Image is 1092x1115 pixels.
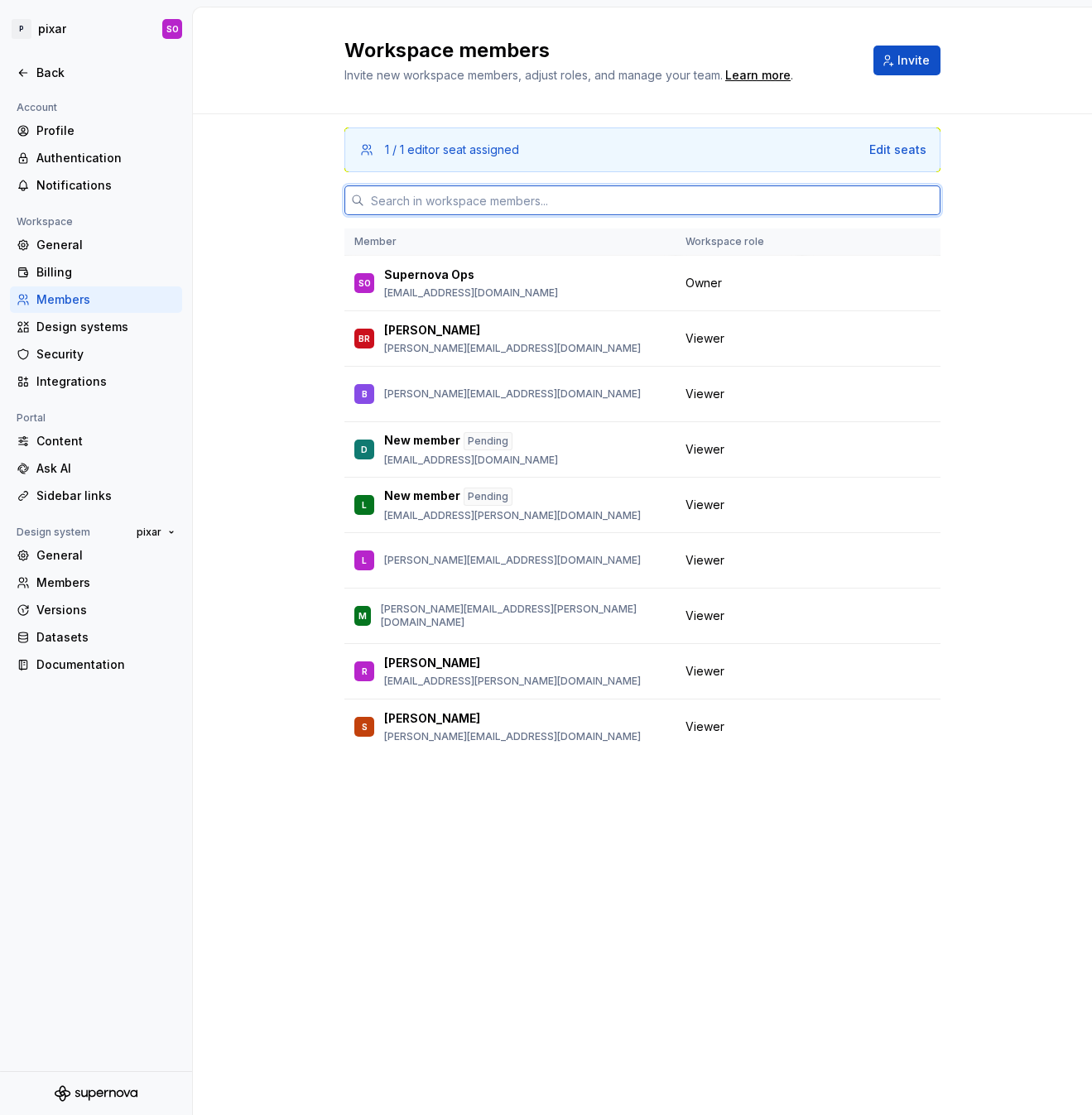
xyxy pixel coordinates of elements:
a: Back [10,60,182,86]
div: Workspace [10,212,79,232]
span: Invite [897,52,930,69]
button: Invite [873,46,940,75]
div: SO [358,275,371,291]
input: Search in workspace members... [364,185,940,215]
div: Documentation [36,656,176,673]
div: BR [358,330,370,347]
div: Profile [36,123,176,139]
div: Security [36,346,176,363]
div: Account [10,98,64,118]
div: Content [36,433,176,449]
p: [PERSON_NAME] [384,710,480,727]
div: 1 / 1 editor seat assigned [385,142,519,158]
div: Portal [10,408,52,428]
a: Members [10,570,182,596]
span: Viewer [686,552,724,569]
div: Datasets [36,629,176,646]
span: Viewer [686,441,724,458]
span: Viewer [686,497,724,513]
div: Members [36,291,176,308]
div: Back [36,65,176,81]
a: Ask AI [10,455,182,482]
p: [PERSON_NAME][EMAIL_ADDRESS][DOMAIN_NAME] [384,342,641,355]
a: Documentation [10,651,182,678]
div: Pending [464,488,512,506]
p: [EMAIL_ADDRESS][DOMAIN_NAME] [384,286,558,300]
span: pixar [137,526,161,539]
div: Notifications [36,177,176,194]
div: L [362,497,367,513]
a: Security [10,341,182,368]
a: Billing [10,259,182,286]
a: Versions [10,597,182,623]
span: Viewer [686,663,724,680]
a: Authentication [10,145,182,171]
div: L [362,552,367,569]
a: Profile [10,118,182,144]
div: Authentication [36,150,176,166]
div: P [12,19,31,39]
div: M [358,608,367,624]
div: Members [36,574,176,591]
p: [PERSON_NAME][EMAIL_ADDRESS][PERSON_NAME][DOMAIN_NAME] [381,603,666,629]
p: [EMAIL_ADDRESS][PERSON_NAME][DOMAIN_NAME] [384,509,641,522]
p: [EMAIL_ADDRESS][DOMAIN_NAME] [384,454,558,467]
div: pixar [38,21,66,37]
p: [PERSON_NAME][EMAIL_ADDRESS][DOMAIN_NAME] [384,730,641,743]
div: D [361,441,368,458]
button: PpixarSO [3,11,189,47]
p: Supernova Ops [384,267,474,283]
div: General [36,237,176,253]
th: Workspace role [676,228,802,256]
span: Viewer [686,386,724,402]
div: Versions [36,602,176,618]
p: [PERSON_NAME][EMAIL_ADDRESS][DOMAIN_NAME] [384,387,641,401]
a: Notifications [10,172,182,199]
div: Pending [464,432,512,450]
div: Sidebar links [36,488,176,504]
p: New member [384,488,460,506]
div: Design systems [36,319,176,335]
div: General [36,547,176,564]
span: Viewer [686,608,724,624]
svg: Supernova Logo [55,1085,137,1102]
a: Members [10,286,182,313]
button: Edit seats [869,142,926,158]
a: Design systems [10,314,182,340]
div: B [362,386,368,402]
a: General [10,232,182,258]
span: Viewer [686,719,724,735]
div: Integrations [36,373,176,390]
a: Learn more [725,67,791,84]
th: Member [344,228,676,256]
p: [PERSON_NAME] [384,655,480,671]
div: R [362,663,368,680]
div: Design system [10,522,97,542]
a: General [10,542,182,569]
div: Ask AI [36,460,176,477]
a: Sidebar links [10,483,182,509]
a: Integrations [10,368,182,395]
p: [EMAIL_ADDRESS][PERSON_NAME][DOMAIN_NAME] [384,675,641,688]
div: SO [166,22,179,36]
span: . [723,70,793,82]
p: New member [384,432,460,450]
a: Datasets [10,624,182,651]
div: S [362,719,368,735]
h2: Workspace members [344,37,854,64]
div: Billing [36,264,176,281]
p: [PERSON_NAME] [384,322,480,339]
p: [PERSON_NAME][EMAIL_ADDRESS][DOMAIN_NAME] [384,554,641,567]
a: Content [10,428,182,454]
span: Invite new workspace members, adjust roles, and manage your team. [344,68,723,82]
span: Owner [686,275,722,291]
span: Viewer [686,330,724,347]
